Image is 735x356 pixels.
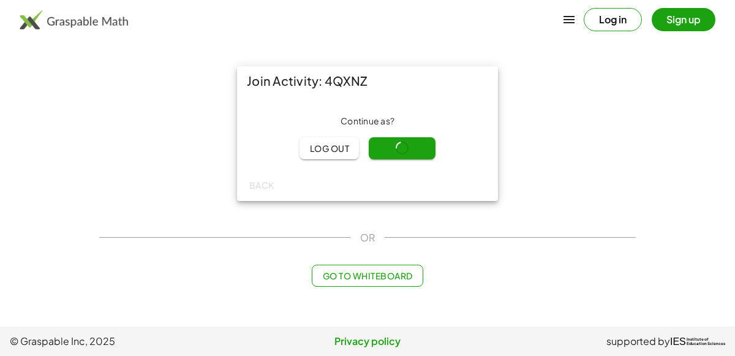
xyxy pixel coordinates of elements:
span: © Graspable Inc, 2025 [10,334,248,349]
button: Go to Whiteboard [312,265,423,287]
span: IES [670,336,686,347]
button: Log in [584,8,642,31]
span: OR [360,230,375,245]
a: IESInstitute ofEducation Sciences [670,334,725,349]
span: Institute of Education Sciences [687,338,725,346]
a: Privacy policy [248,334,486,349]
span: Go to Whiteboard [322,270,412,281]
div: Continue as ? [247,115,488,127]
button: Sign up [652,8,715,31]
button: Log out [300,137,359,159]
div: Join Activity: 4QXNZ [237,66,498,96]
span: Log out [309,143,349,154]
span: supported by [606,334,670,349]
